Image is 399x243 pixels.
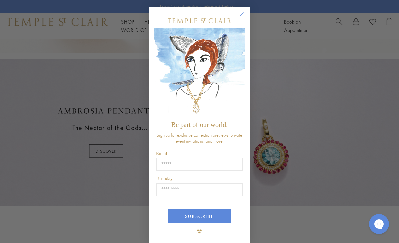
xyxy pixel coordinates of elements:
[241,13,249,22] button: Close dialog
[156,151,167,156] span: Email
[171,121,228,128] span: Be part of our world.
[156,176,173,181] span: Birthday
[154,28,245,118] img: c4a9eb12-d91a-4d4a-8ee0-386386f4f338.jpeg
[193,225,206,238] img: TSC
[157,132,242,144] span: Sign up for exclusive collection previews, private event invitations, and more.
[366,212,392,236] iframe: Gorgias live chat messenger
[168,209,231,223] button: SUBSCRIBE
[168,18,231,23] img: Temple St. Clair
[156,158,243,171] input: Email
